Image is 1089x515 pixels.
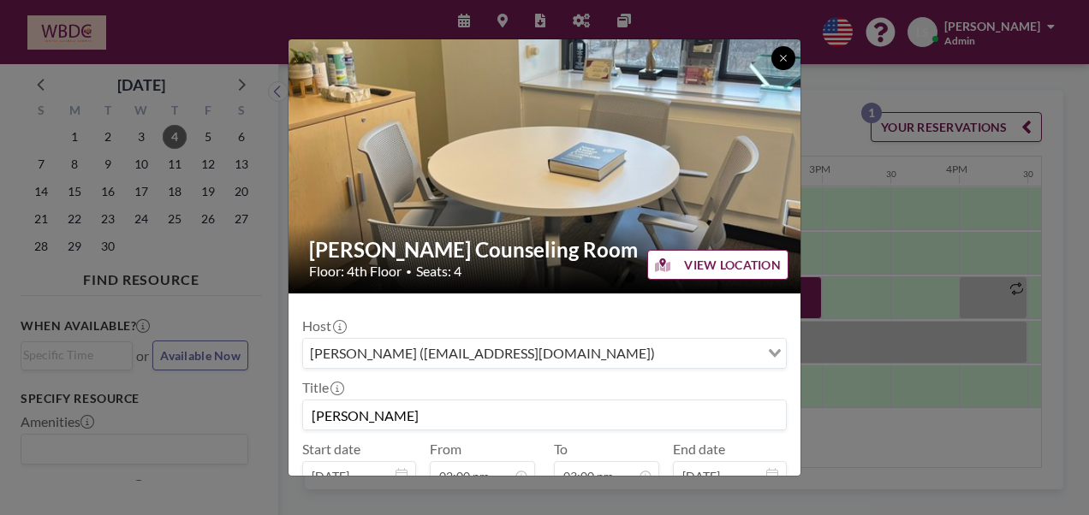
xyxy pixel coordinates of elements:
span: [PERSON_NAME] ([EMAIL_ADDRESS][DOMAIN_NAME]) [306,342,658,364]
label: To [554,441,568,458]
h2: [PERSON_NAME] Counseling Room [309,237,782,263]
span: - [542,447,547,484]
span: • [406,265,412,278]
button: VIEW LOCATION [647,250,788,280]
label: Host [302,317,345,334]
div: Search for option [303,339,786,368]
label: From [430,441,461,458]
label: Title [302,379,342,396]
input: (No title) [303,400,786,429]
label: End date [673,441,725,458]
span: Floor: 4th Floor [309,263,402,280]
label: Start date [302,441,360,458]
span: Seats: 4 [416,263,461,280]
input: Search for option [660,342,758,364]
